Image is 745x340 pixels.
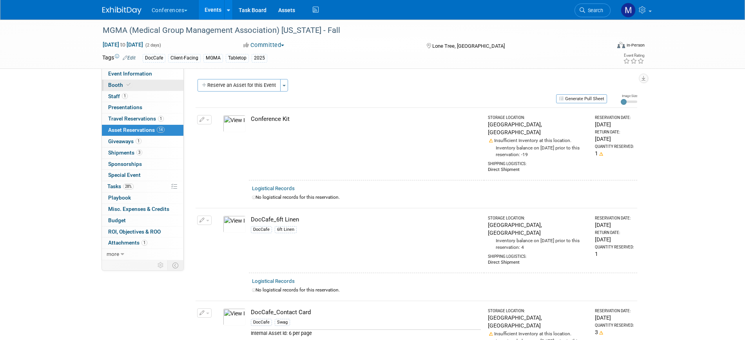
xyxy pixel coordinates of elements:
span: Shipments [108,149,142,156]
div: DocCafe_Contact Card [251,308,481,317]
div: Reservation Date: [595,216,634,221]
div: Reservation Date: [595,115,634,121]
div: Direct Shipment [488,259,588,266]
div: Return Date: [595,130,634,135]
span: Event Information [108,70,152,77]
span: Presentations [108,104,142,110]
span: Attachments [108,239,147,246]
div: Reservation Date: [595,308,634,314]
div: Direct Shipment [488,167,588,173]
div: 6ft Linen [275,226,297,233]
div: Tabletop [226,54,249,62]
div: Insufficient Inventory at this location. [488,329,588,337]
a: Giveaways1 [102,136,183,147]
span: Booth [108,82,132,88]
a: Asset Reservations14 [102,125,183,136]
span: Tasks [107,183,134,189]
span: Special Event [108,172,141,178]
span: [DATE] [DATE] [102,41,143,48]
a: Search [575,4,611,17]
td: Tags [102,54,136,63]
div: Conference Kit [251,115,481,123]
div: Shipping Logistics: [488,251,588,259]
span: Budget [108,217,126,223]
td: Personalize Event Tab Strip [154,260,168,270]
span: Giveaways [108,138,141,144]
span: Lone Tree, [GEOGRAPHIC_DATA] [432,43,505,49]
a: Event Information [102,68,183,79]
div: MGMA [203,54,223,62]
a: Tasks28% [102,181,183,192]
i: Booth reservation complete [127,83,131,87]
span: Search [585,7,603,13]
div: Quantity Reserved: [595,323,634,328]
td: Toggle Event Tabs [167,260,183,270]
a: Attachments1 [102,237,183,248]
div: No logistical records for this reservation. [252,287,634,293]
span: Asset Reservations [108,127,165,133]
div: Internal Asset Id: 6 per page [251,329,481,337]
div: 1 [595,149,634,157]
div: Client-Facing [168,54,201,62]
a: Staff1 [102,91,183,102]
div: Return Date: [595,230,634,236]
a: Travel Reservations1 [102,113,183,124]
a: Shipments3 [102,148,183,158]
a: Presentations [102,102,183,113]
div: Image Size [621,94,637,98]
div: DocCafe_6ft Linen [251,216,481,224]
button: Committed [241,41,287,49]
a: Logistical Records [252,278,295,284]
a: more [102,249,183,260]
div: Event Format [564,41,645,52]
span: 14 [157,127,165,133]
a: Sponsorships [102,159,183,170]
span: to [119,41,127,48]
div: [DATE] [595,221,634,229]
div: No logistical records for this reservation. [252,194,634,201]
span: 1 [141,240,147,246]
img: View Images [223,115,246,132]
span: 28% [123,183,134,189]
img: ExhibitDay [102,7,141,14]
div: Storage Location: [488,115,588,121]
div: Storage Location: [488,216,588,221]
div: DocCafe [143,54,165,62]
div: Quantity Reserved: [595,144,634,149]
img: View Images [223,308,246,326]
span: 1 [122,93,128,99]
div: 2025 [252,54,267,62]
span: 1 [136,138,141,144]
a: Misc. Expenses & Credits [102,204,183,215]
div: [GEOGRAPHIC_DATA], [GEOGRAPHIC_DATA] [488,121,588,136]
a: ROI, Objectives & ROO [102,227,183,237]
div: DocCafe [251,226,272,233]
div: Swag [275,319,290,326]
div: [DATE] [595,314,634,322]
a: Logistical Records [252,185,295,191]
img: View Images [223,216,246,233]
div: Inventory balance on [DATE] prior to this reservation: -19 [488,144,588,158]
a: Special Event [102,170,183,181]
div: MGMA (Medical Group Management Association) [US_STATE] - Fall [100,23,599,38]
span: more [107,251,119,257]
div: Storage Location: [488,308,588,314]
div: [GEOGRAPHIC_DATA], [GEOGRAPHIC_DATA] [488,314,588,329]
a: Edit [123,55,136,61]
span: 3 [136,149,142,155]
div: Shipping Logistics: [488,158,588,167]
a: Playbook [102,192,183,203]
div: [GEOGRAPHIC_DATA], [GEOGRAPHIC_DATA] [488,221,588,237]
span: Travel Reservations [108,115,164,122]
span: Misc. Expenses & Credits [108,206,169,212]
button: Reserve an Asset for this Event [198,79,281,92]
span: Staff [108,93,128,99]
div: Quantity Reserved: [595,245,634,250]
div: Insufficient Inventory at this location. [488,136,588,144]
div: [DATE] [595,121,634,128]
span: (2 days) [145,43,161,48]
div: In-Person [626,42,645,48]
div: Inventory balance on [DATE] prior to this reservation: 4 [488,237,588,251]
a: Booth [102,80,183,91]
span: ROI, Objectives & ROO [108,228,161,235]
